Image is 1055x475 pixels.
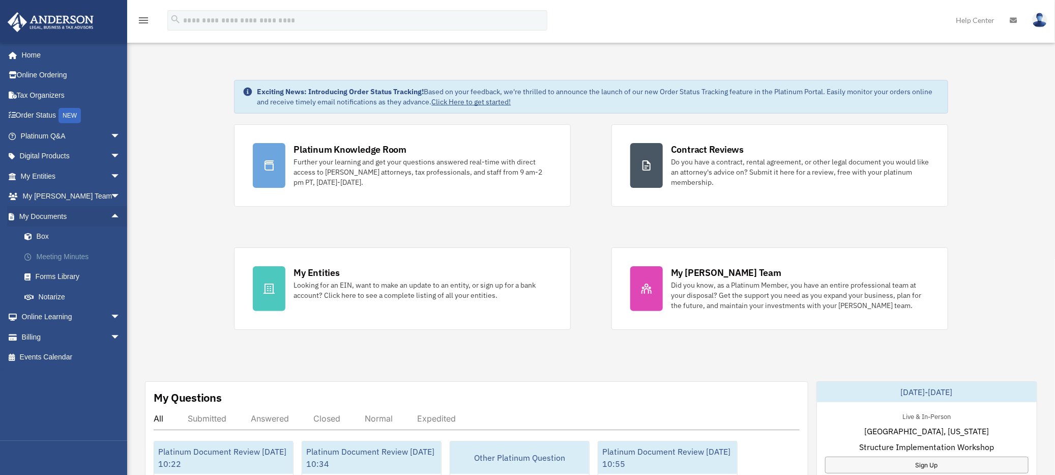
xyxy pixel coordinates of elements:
div: My Questions [154,390,222,405]
div: Answered [251,413,289,424]
a: My Entitiesarrow_drop_down [7,166,136,186]
a: Digital Productsarrow_drop_down [7,146,136,166]
div: Live & In-Person [894,410,959,421]
div: Closed [313,413,340,424]
div: My Entities [294,266,339,279]
img: Anderson Advisors Platinum Portal [5,12,97,32]
div: My [PERSON_NAME] Team [671,266,781,279]
div: Platinum Knowledge Room [294,143,406,156]
span: arrow_drop_down [110,146,131,167]
div: NEW [58,108,81,123]
span: arrow_drop_down [110,307,131,328]
a: My [PERSON_NAME] Team Did you know, as a Platinum Member, you have an entire professional team at... [611,247,948,330]
a: Billingarrow_drop_down [7,327,136,347]
span: arrow_drop_down [110,126,131,147]
i: search [170,14,181,25]
div: Platinum Document Review [DATE] 10:55 [598,441,737,474]
strong: Exciting News: Introducing Order Status Tracking! [257,87,424,96]
a: Box [14,227,136,247]
span: arrow_drop_up [110,206,131,227]
a: Tax Organizers [7,85,136,105]
div: All [154,413,163,424]
i: menu [137,14,150,26]
a: My Entities Looking for an EIN, want to make an update to an entity, or sign up for a bank accoun... [234,247,571,330]
div: Platinum Document Review [DATE] 10:34 [302,441,441,474]
a: Online Ordering [7,65,136,86]
div: Other Platinum Question [450,441,589,474]
div: Expedited [417,413,456,424]
div: Normal [365,413,393,424]
a: Platinum Knowledge Room Further your learning and get your questions answered real-time with dire... [234,124,571,207]
div: Did you know, as a Platinum Member, you have an entire professional team at your disposal? Get th... [671,280,929,311]
a: menu [137,18,150,26]
div: Further your learning and get your questions answered real-time with direct access to [PERSON_NAM... [294,157,552,187]
a: Order StatusNEW [7,105,136,126]
span: arrow_drop_down [110,327,131,348]
div: Platinum Document Review [DATE] 10:22 [154,441,293,474]
div: Contract Reviews [671,143,744,156]
a: Meeting Minutes [14,246,136,267]
div: [DATE]-[DATE] [817,382,1037,402]
div: Submitted [188,413,226,424]
a: Home [7,45,131,65]
span: arrow_drop_down [110,166,131,187]
a: My Documentsarrow_drop_up [7,206,136,227]
a: Events Calendar [7,347,136,368]
a: Forms Library [14,267,136,287]
div: Based on your feedback, we're thrilled to announce the launch of our new Order Status Tracking fe... [257,87,939,107]
div: Looking for an EIN, want to make an update to an entity, or sign up for a bank account? Click her... [294,280,552,300]
a: Click Here to get started! [431,97,511,106]
div: Do you have a contract, rental agreement, or other legal document you would like an attorney's ad... [671,157,929,187]
a: Contract Reviews Do you have a contract, rental agreement, or other legal document you would like... [611,124,948,207]
a: Notarize [14,287,136,307]
a: Platinum Q&Aarrow_drop_down [7,126,136,146]
a: Sign Up [825,457,1029,473]
img: User Pic [1032,13,1047,27]
a: Online Learningarrow_drop_down [7,307,136,327]
span: Structure Implementation Workshop [859,441,994,453]
span: arrow_drop_down [110,186,131,207]
a: My [PERSON_NAME] Teamarrow_drop_down [7,186,136,207]
span: [GEOGRAPHIC_DATA], [US_STATE] [864,425,989,437]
